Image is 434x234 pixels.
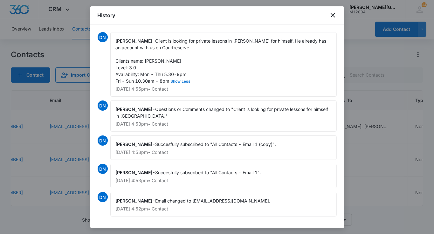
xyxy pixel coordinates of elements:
[98,192,108,202] span: DN
[116,38,328,84] span: Client is looking for private lessons in [PERSON_NAME] for himself. He already has an account wit...
[116,87,331,91] p: [DATE] 4:55pm • Contact
[116,38,153,44] span: [PERSON_NAME]
[98,32,108,42] span: DN
[116,170,153,175] span: [PERSON_NAME]
[329,11,337,19] button: close
[169,79,192,83] button: Show Less
[110,164,337,188] div: -
[116,150,331,155] p: [DATE] 4:53pm • Contact
[98,164,108,174] span: DN
[98,11,115,19] h1: History
[155,141,276,147] span: Succesfully subscribed to "All Contacts - Email 1 (copy)".
[116,178,331,183] p: [DATE] 4:53pm • Contact
[116,198,153,203] span: [PERSON_NAME]
[110,32,337,97] div: -
[98,100,108,111] span: DN
[155,198,271,203] span: Email changed to [EMAIL_ADDRESS][DOMAIN_NAME].
[110,192,337,217] div: -
[110,100,337,132] div: -
[98,135,108,146] span: DN
[110,135,337,160] div: -
[116,107,153,112] span: [PERSON_NAME]
[155,170,261,175] span: Succesfully subscribed to "All Contacts - Email 1".
[116,107,330,119] span: Questions or Comments changed to "Client is looking for private lessons for himself in [GEOGRAPHI...
[116,207,331,211] p: [DATE] 4:52pm • Contact
[116,122,331,126] p: [DATE] 4:53pm • Contact
[116,141,153,147] span: [PERSON_NAME]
